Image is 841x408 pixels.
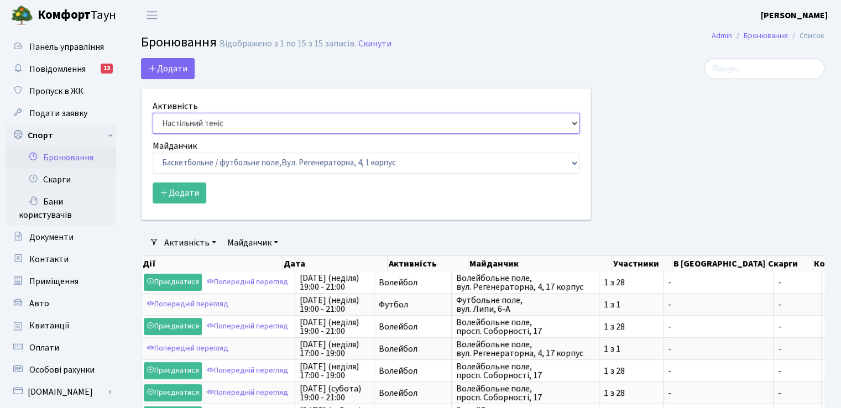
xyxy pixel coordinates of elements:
span: Авто [29,297,49,310]
a: Попередній перегляд [203,362,291,379]
input: Пошук... [704,58,824,79]
label: Активність [153,100,198,113]
span: Волейбольне поле, вул. Регенераторна, 4, 17 корпус [456,340,594,358]
a: Документи [6,226,116,248]
span: Волейбольне поле, просп. Соборності, 17 [456,384,594,402]
a: Особові рахунки [6,359,116,381]
span: Панель управління [29,41,104,53]
span: Волейбол [379,322,447,331]
span: 1 з 1 [604,300,659,309]
img: logo.png [11,4,33,27]
a: Попередній перегляд [144,340,231,357]
a: Авто [6,292,116,315]
a: Бани користувачів [6,191,116,226]
a: Спорт [6,124,116,147]
a: Подати заявку [6,102,116,124]
a: Панель управління [6,36,116,58]
span: [DATE] (субота) 19:00 - 21:00 [300,384,369,402]
span: - [668,300,769,309]
span: - [778,389,817,397]
span: Таун [38,6,116,25]
span: Футбол [379,300,447,309]
span: - [778,300,817,309]
th: Дії [142,256,283,271]
span: 1 з 28 [604,278,659,287]
span: - [778,322,817,331]
a: Бронювання [744,30,788,41]
span: [DATE] (неділя) 19:00 - 21:00 [300,274,369,291]
button: Додати [153,182,206,203]
a: Приєднатися [144,318,202,335]
a: Майданчик [223,233,283,252]
a: Приєднатися [144,384,202,401]
a: Приєднатися [144,362,202,379]
span: Подати заявку [29,107,87,119]
span: - [778,344,817,353]
span: - [668,322,769,331]
span: Контакти [29,253,69,265]
span: Футбольне поле, вул. Липи, 6-А [456,296,594,313]
a: Повідомлення13 [6,58,116,80]
a: Приміщення [6,270,116,292]
a: Попередній перегляд [203,384,291,401]
a: [DOMAIN_NAME] [6,381,116,403]
a: Попередній перегляд [203,318,291,335]
th: Майданчик [468,256,612,271]
a: Скарги [6,169,116,191]
a: Попередній перегляд [144,296,231,313]
span: - [668,367,769,375]
span: Квитанції [29,320,70,332]
span: Волейбол [379,344,447,353]
span: 1 з 1 [604,344,659,353]
div: 13 [101,64,113,74]
a: Оплати [6,337,116,359]
span: Особові рахунки [29,364,95,376]
span: - [778,367,817,375]
span: 1 з 28 [604,367,659,375]
span: [DATE] (неділя) 17:00 - 19:00 [300,362,369,380]
span: 1 з 28 [604,322,659,331]
a: Квитанції [6,315,116,337]
span: Пропуск в ЖК [29,85,83,97]
span: Приміщення [29,275,79,287]
span: Волейбольне поле, просп. Соборності, 17 [456,318,594,336]
span: - [778,278,817,287]
a: Бронювання [6,147,116,169]
li: Список [788,30,824,42]
span: Волейбольне поле, просп. Соборності, 17 [456,362,594,380]
button: Переключити навігацію [138,6,166,24]
a: Приєднатися [144,274,202,291]
nav: breadcrumb [695,24,841,48]
span: [DATE] (неділя) 19:00 - 21:00 [300,296,369,313]
a: Контакти [6,248,116,270]
span: Волейбольне поле, вул. Регенераторна, 4, 17 корпус [456,274,594,291]
a: Пропуск в ЖК [6,80,116,102]
span: Волейбол [379,389,447,397]
th: В [GEOGRAPHIC_DATA] [672,256,767,271]
span: [DATE] (неділя) 17:00 - 19:00 [300,340,369,358]
button: Додати [141,58,195,79]
div: Відображено з 1 по 15 з 15 записів. [220,39,356,49]
a: Активність [160,233,221,252]
a: [PERSON_NAME] [761,9,828,22]
span: Бронювання [141,33,217,52]
span: Документи [29,231,74,243]
span: Волейбол [379,278,447,287]
span: - [668,344,769,353]
th: Скарги [767,256,812,271]
b: Комфорт [38,6,91,24]
th: Дата [283,256,388,271]
th: Участники [612,256,672,271]
a: Скинути [358,39,391,49]
label: Майданчик [153,139,197,153]
span: - [668,278,769,287]
th: Активність [388,256,468,271]
span: Повідомлення [29,63,86,75]
span: - [668,389,769,397]
a: Попередній перегляд [203,274,291,291]
span: Волейбол [379,367,447,375]
span: Оплати [29,342,59,354]
a: Admin [712,30,732,41]
span: [DATE] (неділя) 19:00 - 21:00 [300,318,369,336]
